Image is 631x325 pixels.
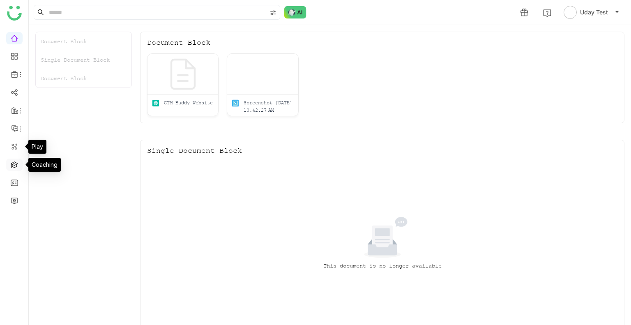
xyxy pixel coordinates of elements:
[284,6,306,18] img: ask-buddy-normal.svg
[227,54,298,95] img: 6858f8b3594932469e840d5a
[231,99,240,107] img: png.svg
[562,6,621,19] button: Uday Test
[270,9,276,16] img: search-type.svg
[7,6,22,21] img: logo
[147,147,242,155] div: Single Document Block
[244,99,294,114] div: Screenshot [DATE] 10.42.27 AM
[543,9,551,17] img: help.svg
[580,8,608,17] span: Uday Test
[36,51,131,69] div: Single Document Block
[152,99,160,107] img: article.svg
[164,99,213,106] div: GTM Buddy Website
[323,261,442,270] div: This document is no longer available
[564,6,577,19] img: avatar
[36,32,131,51] div: Document Block
[28,158,61,172] div: Coaching
[147,39,210,47] div: Document Block
[163,54,203,95] img: default-img.svg
[36,69,131,88] div: Document Block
